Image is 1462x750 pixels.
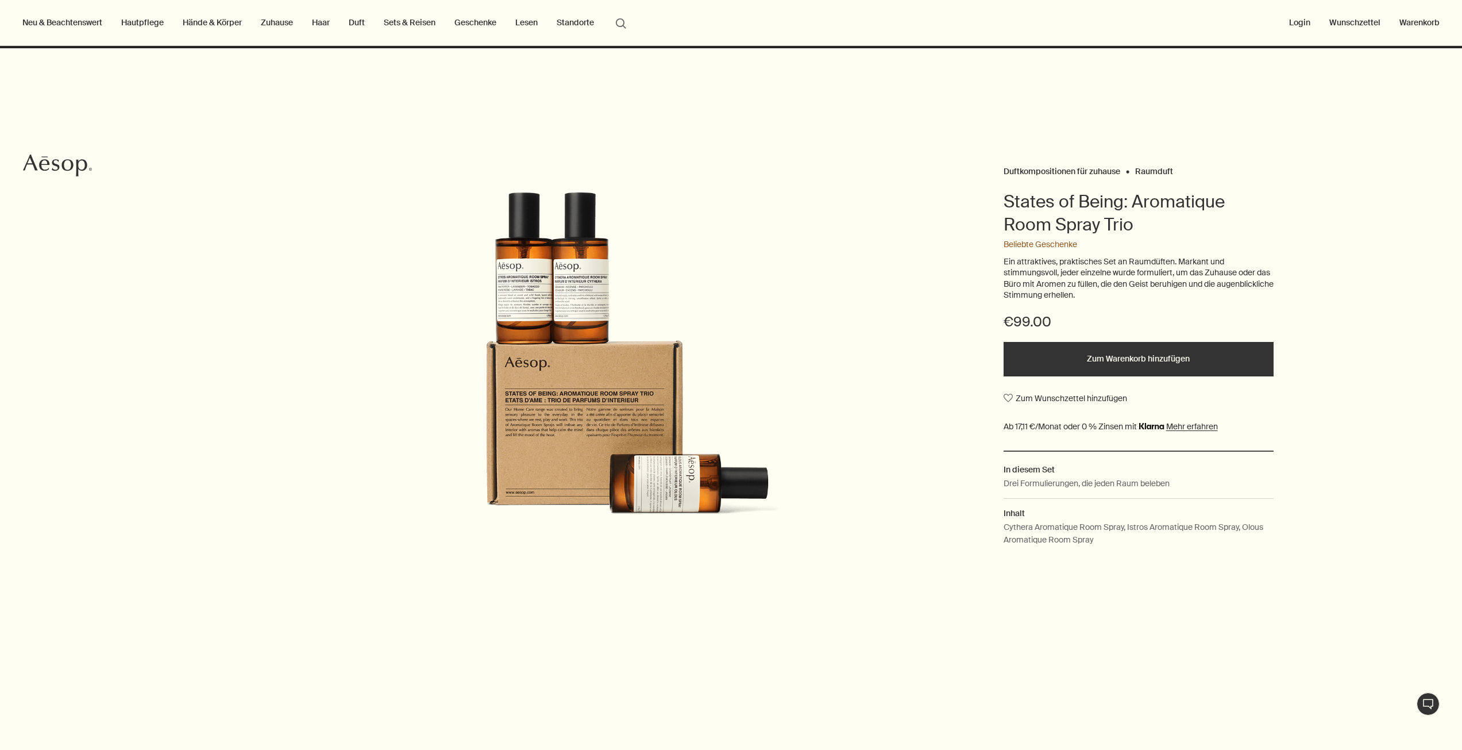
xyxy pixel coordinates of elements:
h2: In diesem Set [1004,463,1274,476]
p: Ein attraktives, praktisches Set an Raumdüften. Markant und stimmungsvoll, jeder einzelne wurde f... [1004,256,1274,301]
a: Wunschzettel [1327,15,1383,30]
span: €99.00 [1004,313,1051,331]
img: Aromatique Room Spray Trio [295,191,801,530]
a: Hautpflege [119,15,166,30]
h1: States of Being: Aromatique Room Spray Trio [1004,190,1274,236]
p: Drei Formulierungen, die jeden Raum beleben [1004,477,1170,490]
button: Warenkorb [1397,15,1442,30]
button: Live-Support Chat [1417,693,1440,716]
a: Lesen [513,15,540,30]
button: Neu & Beachtenswert [20,15,105,30]
button: Login [1287,15,1313,30]
button: Menüpunkt "Suche" öffnen [611,11,631,33]
a: Aesop [20,151,95,183]
button: Zum Warenkorb hinzufügen - €99.00 [1004,342,1274,376]
a: Haar [310,15,332,30]
a: Hände & Körper [180,15,244,30]
h2: Inhalt [1004,507,1274,520]
a: Duftkompositionen für zuhause [1004,166,1120,171]
a: Duft [346,15,367,30]
a: Raumduft [1135,166,1173,171]
a: Zuhause [259,15,295,30]
a: Sets & Reisen [381,15,438,30]
svg: Aesop [23,154,92,177]
button: Zum Wunschzettel hinzufügen [1004,388,1127,409]
button: Standorte [554,15,596,30]
p: Cythera Aromatique Room Spray, Istros Aromatique Room Spray, Olous Aromatique Room Spray [1004,521,1274,547]
a: Geschenke [452,15,499,30]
